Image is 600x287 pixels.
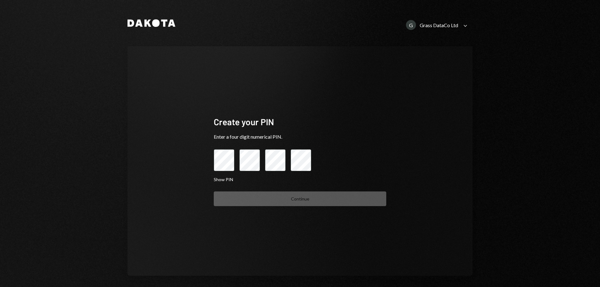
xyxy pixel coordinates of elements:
[214,149,234,171] input: pin code 1 of 4
[214,133,386,141] div: Enter a four digit numerical PIN.
[406,20,416,30] div: G
[420,22,458,28] div: Grass DataCo Ltd
[291,149,311,171] input: pin code 4 of 4
[265,149,286,171] input: pin code 3 of 4
[214,116,386,128] div: Create your PIN
[239,149,260,171] input: pin code 2 of 4
[214,177,233,183] button: Show PIN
